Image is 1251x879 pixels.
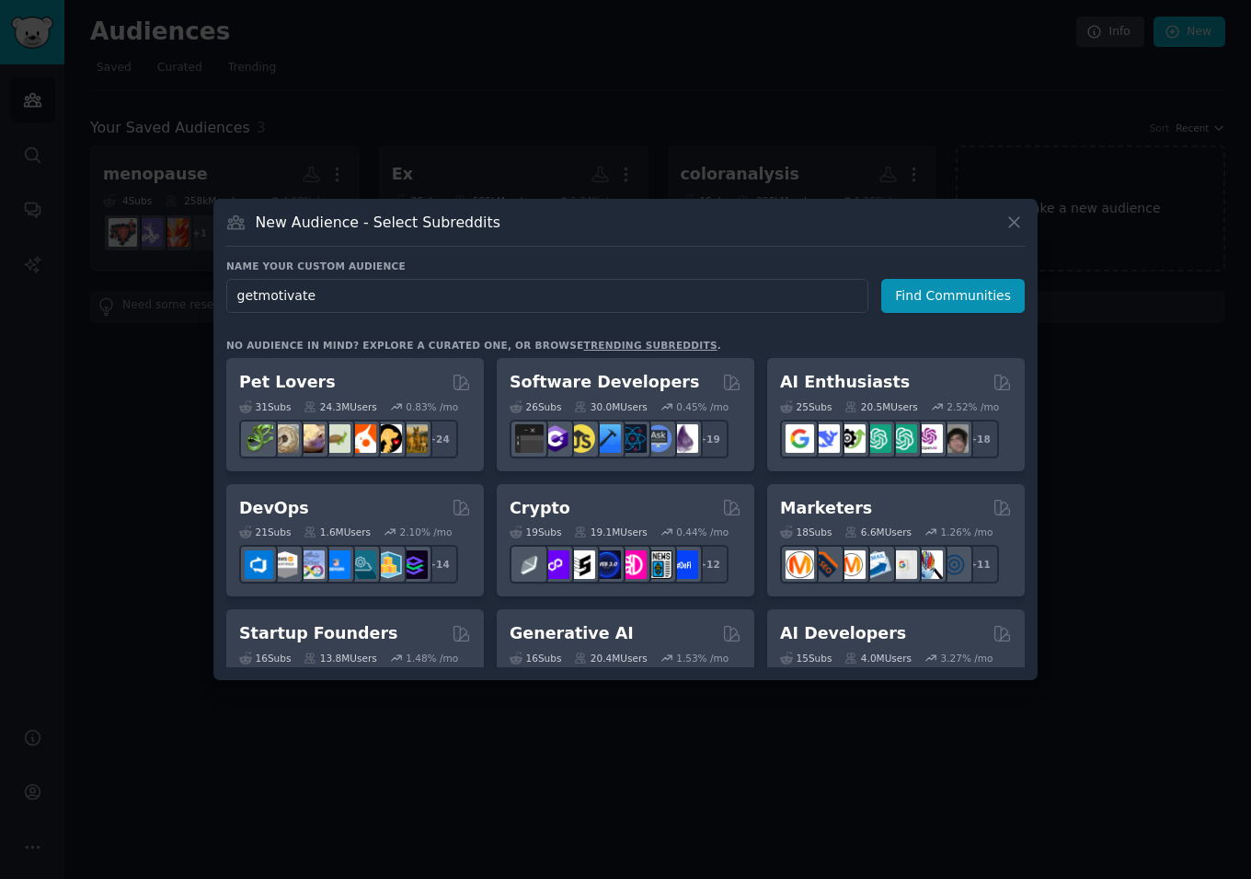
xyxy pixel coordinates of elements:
[567,550,595,579] img: ethstaker
[296,550,325,579] img: Docker_DevOps
[780,622,906,645] h2: AI Developers
[541,550,569,579] img: 0xPolygon
[270,550,299,579] img: AWS_Certified_Experts
[618,424,647,453] img: reactnative
[960,420,999,458] div: + 18
[941,652,993,665] div: 3.27 % /mo
[780,371,910,394] h2: AI Enthusiasts
[583,340,717,351] a: trending subreddits
[690,420,729,458] div: + 19
[863,424,891,453] img: chatgpt_promptDesign
[644,424,672,453] img: AskComputerScience
[245,424,273,453] img: herpetology
[567,424,595,453] img: learnjavascript
[592,424,621,453] img: iOSProgramming
[373,550,402,579] img: aws_cdk
[510,652,561,665] div: 16 Sub s
[226,339,721,352] div: No audience in mind? Explore a curated one, or browse .
[676,652,729,665] div: 1.53 % /mo
[837,550,866,579] img: AskMarketing
[940,550,969,579] img: OnlineMarketing
[592,550,621,579] img: web3
[670,424,698,453] img: elixir
[419,545,458,584] div: + 14
[256,213,500,232] h3: New Audience - Select Subreddits
[889,424,917,453] img: chatgpt_prompts_
[304,526,371,538] div: 1.6M Users
[618,550,647,579] img: defiblockchain
[670,550,698,579] img: defi_
[515,424,544,453] img: software
[914,550,943,579] img: MarketingResearch
[296,424,325,453] img: leopardgeckos
[940,424,969,453] img: ArtificalIntelligence
[941,526,993,538] div: 1.26 % /mo
[786,424,814,453] img: GoogleGeminiAI
[574,526,647,538] div: 19.1M Users
[226,279,868,313] input: Pick a short name, like "Digital Marketers" or "Movie-Goers"
[510,526,561,538] div: 19 Sub s
[373,424,402,453] img: PetAdvice
[270,424,299,453] img: ballpython
[811,550,840,579] img: bigseo
[574,400,647,413] div: 30.0M Users
[780,400,832,413] div: 25 Sub s
[399,550,428,579] img: PlatformEngineers
[515,550,544,579] img: ethfinance
[510,400,561,413] div: 26 Sub s
[239,622,397,645] h2: Startup Founders
[690,545,729,584] div: + 12
[399,424,428,453] img: dogbreed
[844,400,917,413] div: 20.5M Users
[419,420,458,458] div: + 24
[322,424,350,453] img: turtle
[947,400,999,413] div: 2.52 % /mo
[844,526,912,538] div: 6.6M Users
[811,424,840,453] img: DeepSeek
[348,424,376,453] img: cockatiel
[541,424,569,453] img: csharp
[245,550,273,579] img: azuredevops
[676,526,729,538] div: 0.44 % /mo
[348,550,376,579] img: platformengineering
[837,424,866,453] img: AItoolsCatalog
[863,550,891,579] img: Emailmarketing
[844,652,912,665] div: 4.0M Users
[644,550,672,579] img: CryptoNews
[304,652,376,665] div: 13.8M Users
[780,652,832,665] div: 15 Sub s
[239,652,291,665] div: 16 Sub s
[510,622,634,645] h2: Generative AI
[914,424,943,453] img: OpenAIDev
[889,550,917,579] img: googleads
[322,550,350,579] img: DevOpsLinks
[786,550,814,579] img: content_marketing
[400,526,453,538] div: 2.10 % /mo
[406,652,458,665] div: 1.48 % /mo
[239,400,291,413] div: 31 Sub s
[676,400,729,413] div: 0.45 % /mo
[239,497,309,520] h2: DevOps
[510,497,570,520] h2: Crypto
[574,652,647,665] div: 20.4M Users
[780,497,872,520] h2: Marketers
[881,279,1025,313] button: Find Communities
[510,371,699,394] h2: Software Developers
[960,545,999,584] div: + 11
[304,400,376,413] div: 24.3M Users
[406,400,458,413] div: 0.83 % /mo
[239,371,336,394] h2: Pet Lovers
[780,526,832,538] div: 18 Sub s
[239,526,291,538] div: 21 Sub s
[226,260,1025,272] h3: Name your custom audience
